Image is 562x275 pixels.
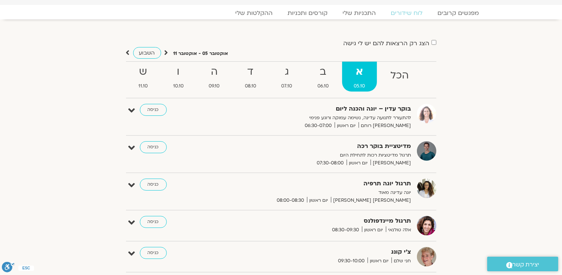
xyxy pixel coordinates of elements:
[133,47,161,59] a: השבוע
[305,64,341,80] strong: ב
[342,62,377,92] a: א05.10
[342,82,377,90] span: 05.10
[228,179,411,189] strong: תרגול יוגה תרפיה
[233,62,268,92] a: ד08.10
[197,62,232,92] a: ה09.10
[228,247,411,257] strong: צ'י קונג
[139,49,155,56] span: השבוע
[430,9,487,17] a: מפגשים קרובים
[335,9,384,17] a: התכניות שלי
[513,260,540,270] span: יצירת קשר
[228,114,411,122] p: להתעורר לתנועה עדינה, נשימה עמוקה ורוגע פנימי
[173,50,228,58] p: אוקטובר 05 - אוקטובר 11
[161,82,196,90] span: 10.10
[303,122,335,130] span: 06:30-07:00
[161,62,196,92] a: ו10.10
[270,64,304,80] strong: ג
[233,64,268,80] strong: ד
[140,104,167,116] a: כניסה
[371,159,411,167] span: [PERSON_NAME]
[76,9,487,17] nav: Menu
[270,62,304,92] a: ג07.10
[228,189,411,197] p: יוגה עדינה מאוד
[378,62,421,92] a: הכל
[378,67,421,84] strong: הכל
[391,257,411,265] span: חני שלם
[140,141,167,153] a: כניסה
[228,151,411,159] p: תרגול מדיטציות רכות לתחילת היום
[140,179,167,191] a: כניסה
[314,159,347,167] span: 07:30-08:00
[228,216,411,226] strong: תרגול מיינדפולנס
[487,257,558,271] a: יצירת קשר
[140,247,167,259] a: כניסה
[305,62,341,92] a: ב06.10
[344,40,430,47] label: הצג רק הרצאות להם יש לי גישה
[342,64,377,80] strong: א
[228,9,280,17] a: ההקלטות שלי
[305,82,341,90] span: 06.10
[161,64,196,80] strong: ו
[307,197,331,204] span: יום ראשון
[127,82,160,90] span: 11.10
[386,226,411,234] span: אלה טולנאי
[233,82,268,90] span: 08.10
[362,226,386,234] span: יום ראשון
[359,122,411,130] span: [PERSON_NAME] רוחם
[274,197,307,204] span: 08:00-08:30
[384,9,430,17] a: לוח שידורים
[336,257,368,265] span: 09:30-10:00
[368,257,391,265] span: יום ראשון
[140,216,167,228] a: כניסה
[330,226,362,234] span: 08:30-09:30
[228,141,411,151] strong: מדיטציית בוקר רכה
[331,197,411,204] span: [PERSON_NAME] [PERSON_NAME]
[335,122,359,130] span: יום ראשון
[228,104,411,114] strong: בוקר עדין – יוגה והכנה ליום
[197,82,232,90] span: 09.10
[270,82,304,90] span: 07.10
[127,64,160,80] strong: ש
[127,62,160,92] a: ש11.10
[280,9,335,17] a: קורסים ותכניות
[197,64,232,80] strong: ה
[347,159,371,167] span: יום ראשון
